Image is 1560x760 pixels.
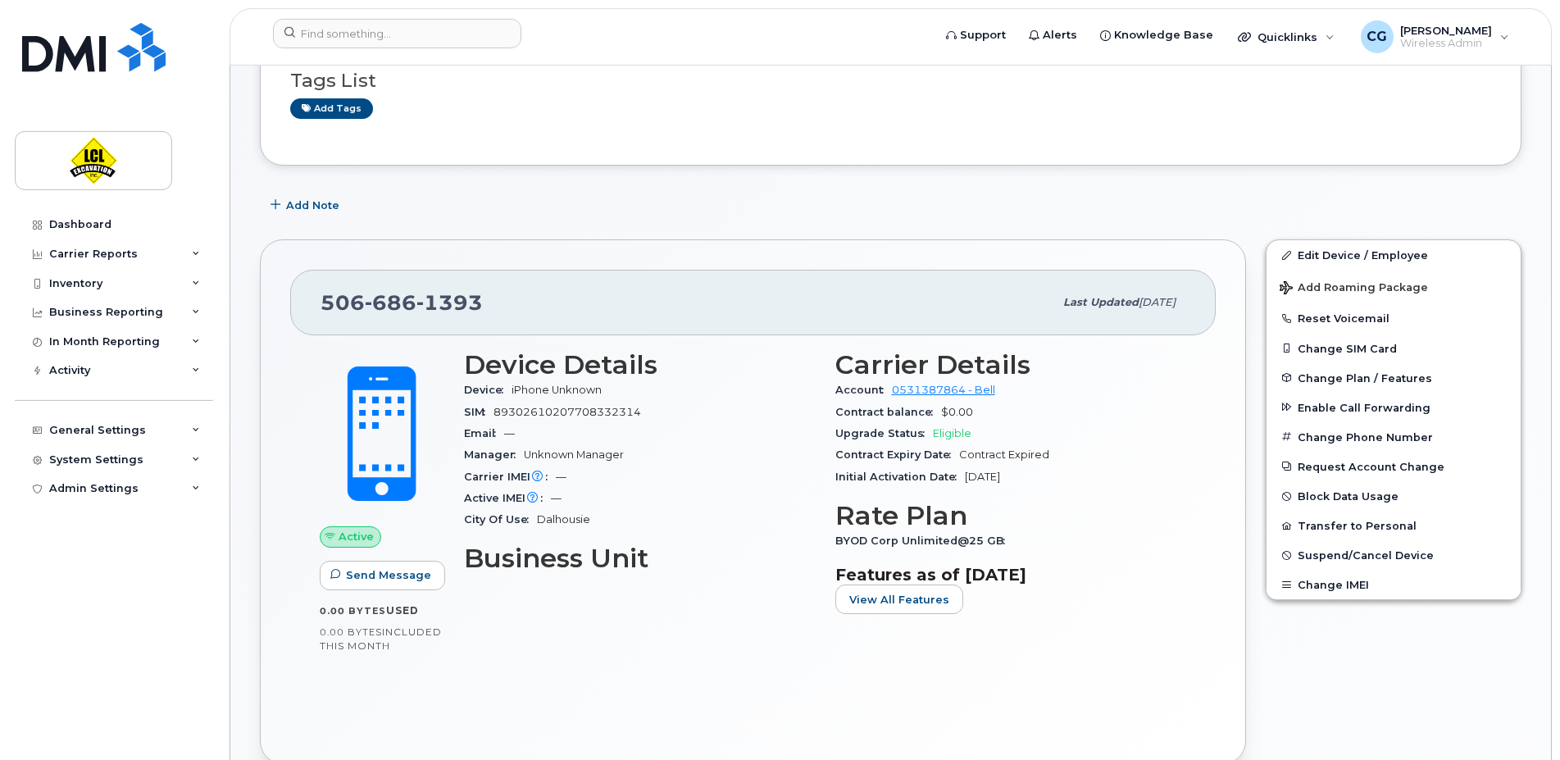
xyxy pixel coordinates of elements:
h3: Features as of [DATE] [835,565,1187,585]
span: Last updated [1063,296,1139,308]
span: 686 [365,290,416,315]
span: [PERSON_NAME] [1400,24,1492,37]
button: Reset Voicemail [1267,303,1521,333]
span: Active IMEI [464,492,551,504]
button: Request Account Change [1267,452,1521,481]
a: Knowledge Base [1089,19,1225,52]
a: Edit Device / Employee [1267,240,1521,270]
span: BYOD Corp Unlimited@25 GB [835,535,1013,547]
span: Change Plan / Features [1298,371,1432,384]
a: Add tags [290,98,373,119]
span: Device [464,384,512,396]
span: Suspend/Cancel Device [1298,549,1434,562]
button: Block Data Usage [1267,481,1521,511]
div: Quicklinks [1226,20,1346,53]
span: Contract Expiry Date [835,448,959,461]
span: 1393 [416,290,483,315]
button: Send Message [320,561,445,590]
span: Active [339,529,374,544]
h3: Tags List [290,71,1491,91]
h3: Business Unit [464,544,816,573]
span: Contract balance [835,406,941,418]
span: Email [464,427,504,439]
span: Account [835,384,892,396]
div: Carey Gauthier [1349,20,1521,53]
span: Quicklinks [1258,30,1317,43]
button: Enable Call Forwarding [1267,393,1521,422]
span: 89302610207708332314 [493,406,641,418]
span: 0.00 Bytes [320,605,386,617]
span: — [551,492,562,504]
span: Knowledge Base [1114,27,1213,43]
span: Alerts [1043,27,1077,43]
span: Dalhousie [537,513,590,526]
span: Initial Activation Date [835,471,965,483]
h3: Carrier Details [835,350,1187,380]
button: Change SIM Card [1267,334,1521,363]
span: City Of Use [464,513,537,526]
button: Suspend/Cancel Device [1267,540,1521,570]
span: Manager [464,448,524,461]
span: Add Roaming Package [1280,281,1428,297]
button: Add Note [260,190,353,220]
a: Support [935,19,1017,52]
span: SIM [464,406,493,418]
button: Change IMEI [1267,570,1521,599]
span: Enable Call Forwarding [1298,401,1430,413]
a: Alerts [1017,19,1089,52]
span: Carrier IMEI [464,471,556,483]
span: 506 [321,290,483,315]
span: View All Features [849,592,949,608]
span: Upgrade Status [835,427,933,439]
span: $0.00 [941,406,973,418]
span: CG [1367,27,1387,47]
button: Change Plan / Features [1267,363,1521,393]
span: Add Note [286,198,339,213]
span: 0.00 Bytes [320,626,382,638]
a: 0531387864 - Bell [892,384,995,396]
button: Transfer to Personal [1267,511,1521,540]
span: Contract Expired [959,448,1049,461]
span: Eligible [933,427,971,439]
span: [DATE] [1139,296,1176,308]
span: iPhone Unknown [512,384,602,396]
button: Change Phone Number [1267,422,1521,452]
span: — [556,471,566,483]
span: — [504,427,515,439]
span: Wireless Admin [1400,37,1492,50]
h3: Rate Plan [835,501,1187,530]
span: Send Message [346,567,431,583]
span: Support [960,27,1006,43]
button: Add Roaming Package [1267,270,1521,303]
button: View All Features [835,585,963,614]
h3: Device Details [464,350,816,380]
span: Unknown Manager [524,448,624,461]
input: Find something... [273,19,521,48]
span: used [386,604,419,617]
span: [DATE] [965,471,1000,483]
